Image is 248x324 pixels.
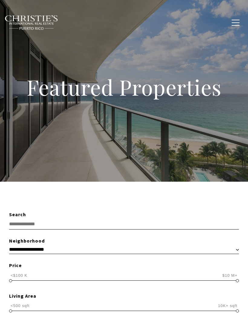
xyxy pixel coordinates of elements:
div: Living Area [9,292,239,300]
div: Neighborhood [9,237,239,245]
div: Price [9,262,239,269]
span: <500 sqft [9,303,31,309]
span: 10K+ sqft [217,303,239,309]
h1: Featured Properties [15,74,233,101]
span: $10 M+ [221,273,239,278]
div: Search [9,211,239,219]
span: <$100 K [9,273,29,278]
img: Christie's International Real Estate black text logo [5,15,58,30]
